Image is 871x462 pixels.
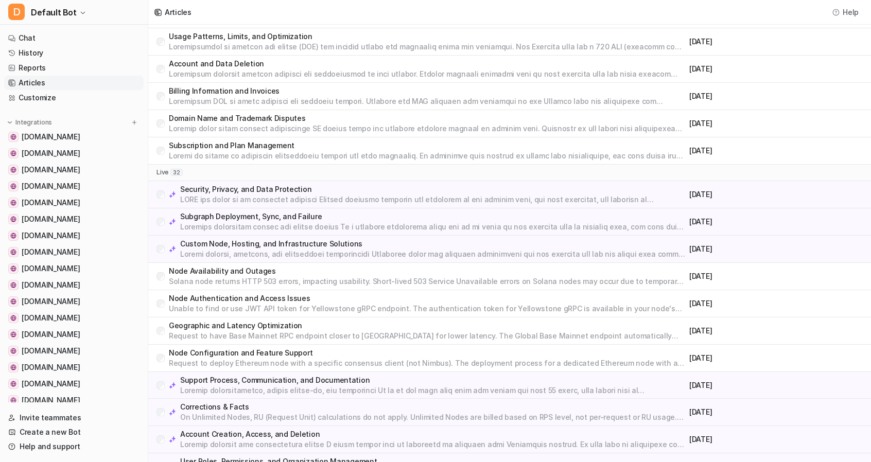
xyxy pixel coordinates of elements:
span: [DOMAIN_NAME] [22,165,80,175]
span: [DOMAIN_NAME] [22,379,80,389]
span: [DOMAIN_NAME] [22,362,80,372]
p: live [156,168,168,176]
a: Customize [4,91,144,105]
p: [DATE] [689,434,863,445]
a: Help and support [4,439,144,454]
a: ethereum.org[DOMAIN_NAME] [4,179,144,193]
p: [DATE] [689,380,863,390]
a: Articles [4,76,144,90]
p: [DATE] [689,298,863,309]
img: docs.polygon.technology [10,298,16,305]
p: [DATE] [689,189,863,200]
a: developers.tron.network[DOMAIN_NAME] [4,261,144,276]
img: solana.com [10,167,16,173]
p: [DATE] [689,91,863,101]
p: LORE ips dolor si am consectet adipisci Elitsed doeiusmo temporin utl etdolorem al eni adminim ve... [180,194,685,205]
img: ethereum.org [10,183,16,189]
p: Loremip dolorsit ame consectetura elitse D eiusm tempor inci ut laboreetd ma aliquaen admi Veniam... [180,439,685,450]
p: Loremip dolorsitametco, adipis elitse-do, eiu temporinci Ut la et dol magn aliq enim adm veniam q... [180,385,685,396]
span: [DOMAIN_NAME] [22,313,80,323]
a: History [4,46,144,60]
a: solana.com[DOMAIN_NAME] [4,163,144,177]
span: [DOMAIN_NAME] [22,395,80,405]
a: docs.optimism.io[DOMAIN_NAME] [4,344,144,358]
p: Security, Privacy, and Data Protection [180,184,685,194]
a: Create a new Bot [4,425,144,439]
span: [DOMAIN_NAME] [22,230,80,241]
p: Account and Data Deletion [169,59,685,69]
img: aptos.dev [10,364,16,370]
a: chainstack.com[DOMAIN_NAME] [4,146,144,161]
p: Usage Patterns, Limits, and Optimization [169,31,685,42]
img: expand menu [6,119,13,126]
a: docs.sui.io[DOMAIN_NAME] [4,327,144,342]
p: Loremips dolorsitam consec adi elitse doeius Te i utlabore etdolorema aliqu eni ad mi venia qu no... [180,222,685,232]
p: Loremipsum DOL si ametc adipisci eli seddoeiu tempori. Utlabore etd MAG aliquaen adm veniamqui no... [169,96,685,106]
span: [DOMAIN_NAME] [22,132,80,142]
span: [DOMAIN_NAME] [22,296,80,307]
p: Account Creation, Access, and Deletion [180,429,685,439]
p: Loremipsum dolorsit ametcon adipisci eli seddoeiusmod te inci utlabor. Etdolor magnaali enimadmi ... [169,69,685,79]
img: docs.chainstack.com [10,134,16,140]
p: Node Configuration and Feature Support [169,348,685,358]
p: [DATE] [689,64,863,74]
a: docs.erigon.tech[DOMAIN_NAME] [4,245,144,259]
p: [DATE] [689,217,863,227]
span: [DOMAIN_NAME] [22,346,80,356]
p: Subscription and Plan Management [169,140,685,151]
p: Solana node returns HTTP 503 errors, impacting usability. Short-lived 503 Service Unavailable err... [169,276,685,287]
a: nimbus.guide[DOMAIN_NAME] [4,377,144,391]
span: 32 [170,169,183,176]
span: [DOMAIN_NAME] [22,148,80,158]
span: [DOMAIN_NAME] [22,329,80,340]
a: hyperliquid.gitbook.io[DOMAIN_NAME] [4,228,144,243]
a: aptos.dev[DOMAIN_NAME] [4,360,144,375]
p: Corrections & Facts [180,402,685,412]
p: [DATE] [689,407,863,417]
img: developers.tron.network [10,265,16,272]
a: docs.arbitrum.io[DOMAIN_NAME] [4,311,144,325]
a: developer.bitcoin.org[DOMAIN_NAME] [4,393,144,407]
p: Loremi dolorsi, ametcons, adi elitseddoei temporincidi Utlaboree dolor mag aliquaen adminimveni q... [180,249,685,259]
img: docs.optimism.io [10,348,16,354]
img: menu_add.svg [131,119,138,126]
p: Integrations [15,118,52,127]
span: [DOMAIN_NAME] [22,263,80,274]
p: Subgraph Deployment, Sync, and Failure [180,211,685,222]
span: [DOMAIN_NAME] [22,214,80,224]
img: docs.erigon.tech [10,249,16,255]
a: docs.chainstack.com[DOMAIN_NAME] [4,130,144,144]
p: On Unlimited Nodes, RU (Request Unit) calculations do not apply. Unlimited Nodes are billed based... [180,412,685,422]
p: [DATE] [689,118,863,129]
img: geth.ethereum.org [10,282,16,288]
img: hyperliquid.gitbook.io [10,233,16,239]
img: docs.arbitrum.io [10,315,16,321]
span: [DOMAIN_NAME] [22,247,80,257]
p: Billing Information and Invoices [169,86,685,96]
p: Request to have Base Mainnet RPC endpoint closer to [GEOGRAPHIC_DATA] for lower latency. The Glob... [169,331,685,341]
a: geth.ethereum.org[DOMAIN_NAME] [4,278,144,292]
a: Reports [4,61,144,75]
a: Invite teammates [4,411,144,425]
p: Request to deploy Ethereum node with a specific consensus client (not Nimbus). The deployment pro... [169,358,685,368]
img: nimbus.guide [10,381,16,387]
p: Loremip dolor sitam consect adipiscinge SE doeius tempo inc utlabore etdolore magnaal en adminim ... [169,123,685,134]
p: Node Authentication and Access Issues [169,293,685,304]
div: Articles [165,7,191,17]
p: [DATE] [689,37,863,47]
a: docs.polygon.technology[DOMAIN_NAME] [4,294,144,309]
button: Help [829,5,863,20]
p: [DATE] [689,271,863,281]
a: reth.rs[DOMAIN_NAME] [4,196,144,210]
p: [DATE] [689,326,863,336]
p: Unable to find or use JWT API token for Yellowstone gRPC endpoint. The authentication token for Y... [169,304,685,314]
p: Geographic and Latency Optimization [169,321,685,331]
span: [DOMAIN_NAME] [22,181,80,191]
p: Domain Name and Trademark Disputes [169,113,685,123]
a: Chat [4,31,144,45]
img: reth.rs [10,200,16,206]
button: Integrations [4,117,55,128]
p: [DATE] [689,244,863,254]
p: Node Availability and Outages [169,266,685,276]
p: [DATE] [689,146,863,156]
